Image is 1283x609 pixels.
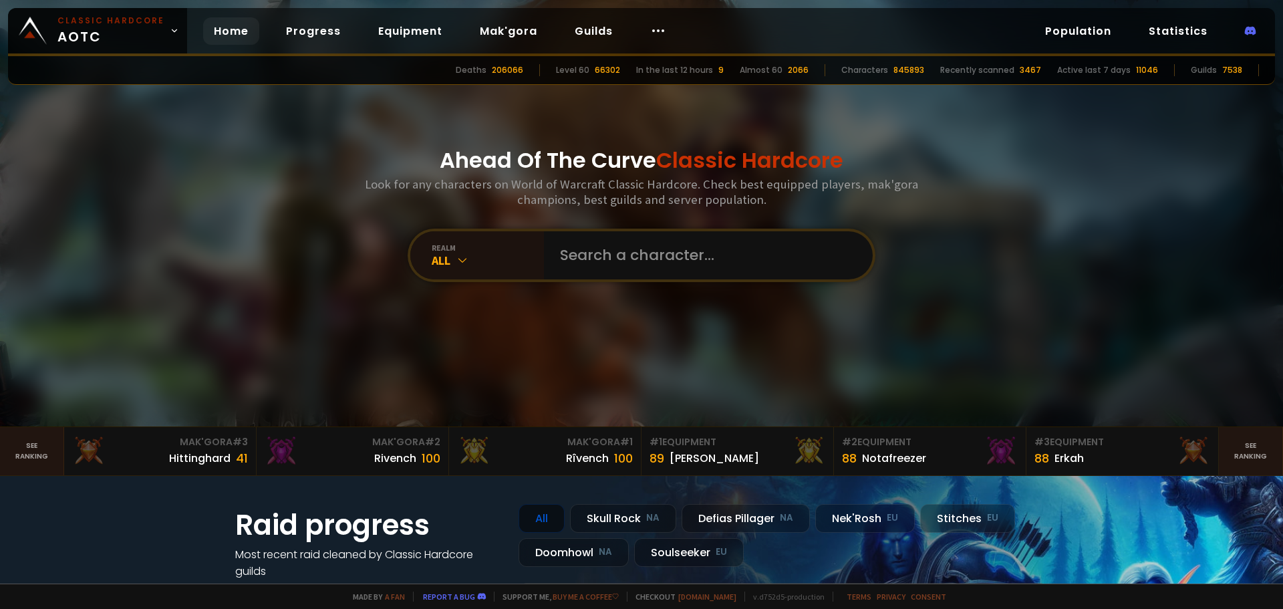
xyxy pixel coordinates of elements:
[456,64,486,76] div: Deaths
[641,427,834,475] a: #1Equipment89[PERSON_NAME]
[887,511,898,525] small: EU
[847,592,871,602] a: Terms
[634,538,744,567] div: Soulseeker
[1034,17,1122,45] a: Population
[457,435,633,449] div: Mak'Gora
[345,592,405,602] span: Made by
[566,450,609,467] div: Rîvench
[564,17,623,45] a: Guilds
[1057,64,1131,76] div: Active last 7 days
[815,504,915,533] div: Nek'Rosh
[650,435,825,449] div: Equipment
[57,15,164,47] span: AOTC
[650,449,664,467] div: 89
[275,17,351,45] a: Progress
[422,449,440,467] div: 100
[718,64,724,76] div: 9
[432,243,544,253] div: realm
[1136,64,1158,76] div: 11046
[862,450,926,467] div: Notafreezer
[425,435,440,449] span: # 2
[169,450,231,467] div: Hittinghard
[1054,450,1084,467] div: Erkah
[1026,427,1219,475] a: #3Equipment88Erkah
[678,592,736,602] a: [DOMAIN_NAME]
[716,545,727,559] small: EU
[877,592,905,602] a: Privacy
[893,64,924,76] div: 845893
[841,64,888,76] div: Characters
[1034,449,1049,467] div: 88
[552,231,857,279] input: Search a character...
[842,435,1018,449] div: Equipment
[599,545,612,559] small: NA
[740,64,782,76] div: Almost 60
[650,435,662,449] span: # 1
[788,64,809,76] div: 2066
[744,592,825,602] span: v. d752d5 - production
[469,17,548,45] a: Mak'gora
[492,64,523,76] div: 206066
[646,511,660,525] small: NA
[1219,427,1283,475] a: Seeranking
[627,592,736,602] span: Checkout
[570,504,676,533] div: Skull Rock
[57,15,164,27] small: Classic Hardcore
[235,580,322,596] a: See all progress
[682,504,810,533] div: Defias Pillager
[940,64,1014,76] div: Recently scanned
[235,504,503,546] h1: Raid progress
[1034,435,1210,449] div: Equipment
[449,427,641,475] a: Mak'Gora#1Rîvench100
[423,592,475,602] a: Report a bug
[780,511,793,525] small: NA
[440,144,843,176] h1: Ahead Of The Curve
[556,64,589,76] div: Level 60
[834,427,1026,475] a: #2Equipment88Notafreezer
[1191,64,1217,76] div: Guilds
[553,592,619,602] a: Buy me a coffee
[235,546,503,580] h4: Most recent raid cleaned by Classic Hardcore guilds
[842,435,857,449] span: # 2
[911,592,946,602] a: Consent
[72,435,248,449] div: Mak'Gora
[1034,435,1050,449] span: # 3
[374,450,416,467] div: Rivench
[265,435,440,449] div: Mak'Gora
[1222,64,1242,76] div: 7538
[636,64,713,76] div: In the last 12 hours
[1020,64,1041,76] div: 3467
[987,511,998,525] small: EU
[432,253,544,268] div: All
[368,17,453,45] a: Equipment
[614,449,633,467] div: 100
[842,449,857,467] div: 88
[236,449,248,467] div: 41
[519,538,629,567] div: Doomhowl
[233,435,248,449] span: # 3
[656,145,843,175] span: Classic Hardcore
[519,504,565,533] div: All
[494,592,619,602] span: Support me,
[8,8,187,53] a: Classic HardcoreAOTC
[1138,17,1218,45] a: Statistics
[203,17,259,45] a: Home
[620,435,633,449] span: # 1
[64,427,257,475] a: Mak'Gora#3Hittinghard41
[385,592,405,602] a: a fan
[360,176,923,207] h3: Look for any characters on World of Warcraft Classic Hardcore. Check best equipped players, mak'g...
[257,427,449,475] a: Mak'Gora#2Rivench100
[920,504,1015,533] div: Stitches
[670,450,759,467] div: [PERSON_NAME]
[595,64,620,76] div: 66302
